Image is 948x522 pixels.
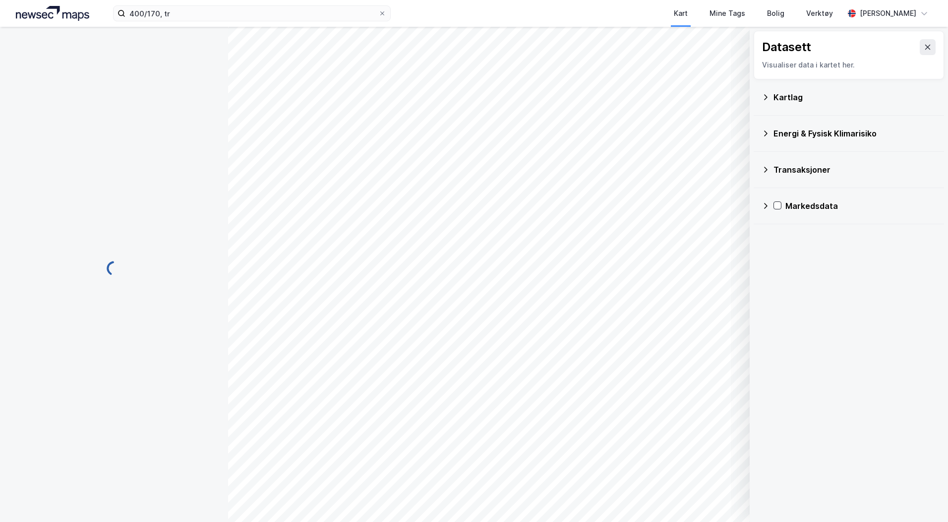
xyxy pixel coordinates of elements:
div: Kontrollprogram for chat [898,474,948,522]
div: Verktøy [806,7,833,19]
div: Energi & Fysisk Klimarisiko [773,128,936,139]
div: Mine Tags [710,7,745,19]
img: spinner.a6d8c91a73a9ac5275cf975e30b51cfb.svg [106,261,122,276]
div: [PERSON_NAME] [860,7,916,19]
div: Bolig [767,7,784,19]
input: Søk på adresse, matrikkel, gårdeiere, leietakere eller personer [125,6,378,21]
img: logo.a4113a55bc3d86da70a041830d287a7e.svg [16,6,89,21]
div: Kart [674,7,688,19]
div: Visualiser data i kartet her. [762,59,936,71]
div: Datasett [762,39,811,55]
div: Transaksjoner [773,164,936,176]
div: Markedsdata [785,200,936,212]
iframe: Chat Widget [898,474,948,522]
div: Kartlag [773,91,936,103]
